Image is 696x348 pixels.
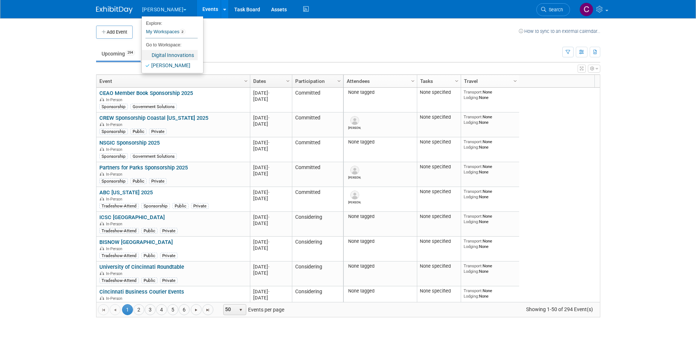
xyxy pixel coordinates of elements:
[268,140,270,145] span: -
[179,304,190,315] a: 6
[464,114,516,125] div: None None
[519,304,600,314] span: Showing 1-50 of 294 Event(s)
[191,203,209,209] div: Private
[464,238,516,249] div: None None
[253,115,289,121] div: [DATE]
[99,139,160,146] a: NSGIC Sponsorship 2025
[106,197,125,202] span: In-Person
[99,129,128,134] div: Sponsorship
[100,222,104,225] img: In-Person Event
[292,286,343,311] td: Considering
[464,288,483,293] span: Transport:
[464,145,479,150] span: Lodging:
[464,214,516,224] div: None None
[268,115,270,121] span: -
[130,129,147,134] div: Public
[253,264,289,270] div: [DATE]
[464,89,516,100] div: None None
[179,29,186,35] span: 2
[409,75,417,86] a: Column Settings
[346,288,414,294] div: None tagged
[335,75,343,86] a: Column Settings
[464,219,479,224] span: Lodging:
[122,304,133,315] span: 1
[284,75,292,86] a: Column Settings
[410,78,416,84] span: Column Settings
[253,195,289,202] div: [DATE]
[100,271,104,275] img: In-Person Event
[99,189,153,196] a: ABC [US_STATE] 2025
[149,178,167,184] div: Private
[253,171,289,177] div: [DATE]
[464,164,516,175] div: None None
[346,263,414,269] div: None tagged
[253,220,289,226] div: [DATE]
[98,304,109,315] a: Go to the first page
[464,75,514,87] a: Travel
[191,304,202,315] a: Go to the next page
[464,139,483,144] span: Transport:
[285,78,291,84] span: Column Settings
[156,304,167,315] a: 4
[348,125,361,130] div: Kristi Barker
[130,178,147,184] div: Public
[464,169,479,175] span: Lodging:
[292,162,343,187] td: Committed
[268,190,270,195] span: -
[536,3,570,16] a: Search
[141,203,170,209] div: Sponsorship
[110,304,121,315] a: Go to the previous page
[420,263,458,269] div: None specified
[350,166,359,175] img: Andrew Pack
[142,40,198,50] li: Go to Workspace:
[546,7,563,12] span: Search
[453,75,461,86] a: Column Settings
[253,139,289,146] div: [DATE]
[193,307,199,313] span: Go to the next page
[112,307,118,313] span: Go to the previous page
[420,164,458,170] div: None specified
[292,187,343,212] td: Committed
[464,294,479,299] span: Lodging:
[106,147,125,152] span: In-Person
[141,278,157,283] div: Public
[268,90,270,96] span: -
[464,139,516,150] div: None None
[464,263,483,268] span: Transport:
[253,295,289,301] div: [DATE]
[142,50,198,60] a: Digital Innovations
[172,203,189,209] div: Public
[205,307,211,313] span: Go to the last page
[420,214,458,219] div: None specified
[160,278,178,283] div: Private
[336,78,342,84] span: Column Settings
[253,239,289,245] div: [DATE]
[268,165,270,170] span: -
[99,288,184,295] a: Cincinnati Business Courier Events
[347,75,412,87] a: Attendees
[99,75,245,87] a: Event
[100,97,104,101] img: In-Person Event
[292,212,343,237] td: Considering
[464,164,483,169] span: Transport:
[141,253,157,259] div: Public
[464,269,479,274] span: Lodging:
[346,89,414,95] div: None tagged
[99,214,165,221] a: ICSC [GEOGRAPHIC_DATA]
[106,271,125,276] span: In-Person
[420,139,458,145] div: None specified
[106,222,125,226] span: In-Person
[224,305,236,315] span: 50
[167,304,178,315] a: 5
[464,89,483,95] span: Transport:
[99,90,193,96] a: CEAO Member Book Sponsorship 2025
[579,3,593,16] img: Cassidy Wright
[133,304,144,315] a: 2
[253,75,287,87] a: Dates
[253,90,289,96] div: [DATE]
[238,307,244,313] span: select
[106,296,125,301] span: In-Person
[348,175,361,179] div: Andrew Pack
[100,307,106,313] span: Go to the first page
[512,78,518,84] span: Column Settings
